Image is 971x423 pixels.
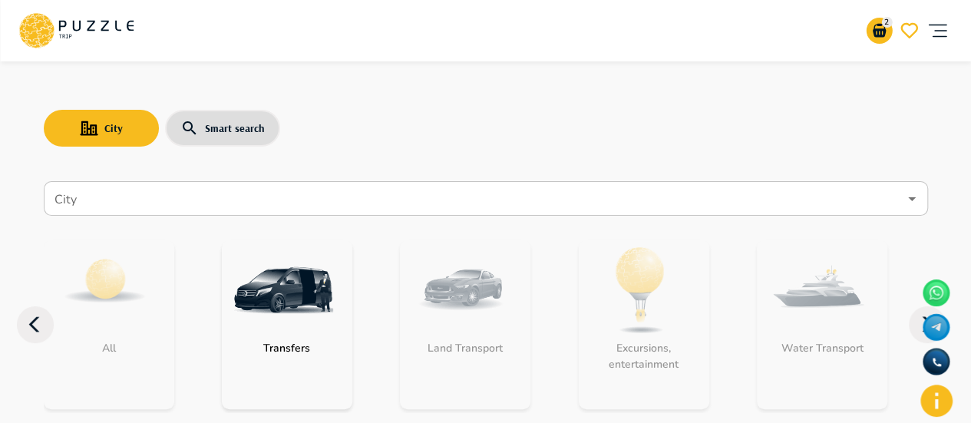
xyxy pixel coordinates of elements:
div: category-all [44,240,174,409]
button: account of current user [922,6,953,55]
div: category-water_transport [757,240,887,409]
button: search-with-city [44,110,159,147]
div: category-landing_transport [400,240,530,409]
button: go-to-basket-submit-button [866,18,892,44]
button: search-with-elastic-search [165,110,280,147]
p: Transfers [256,340,318,356]
p: 2 [881,17,892,28]
button: go-to-wishlist-submit-butto [896,18,922,44]
div: category-get_transfer [222,240,352,409]
div: category-activity [579,240,709,409]
img: GetTransfer [233,240,333,340]
button: Open [901,188,923,210]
